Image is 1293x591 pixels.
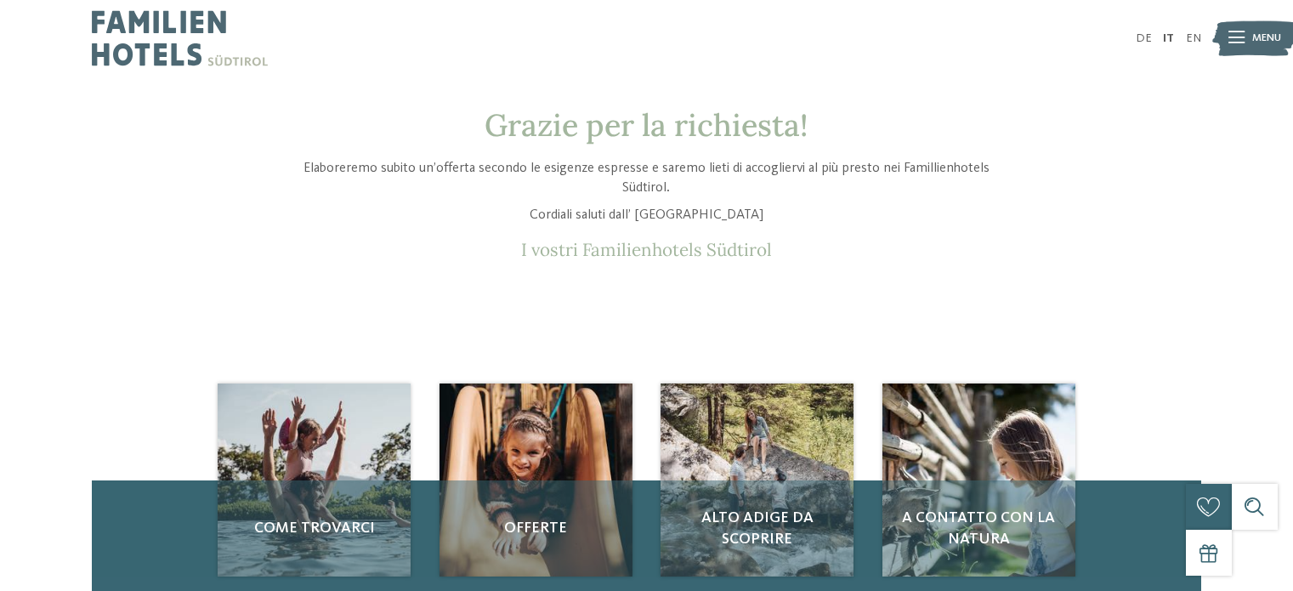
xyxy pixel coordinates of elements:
span: Grazie per la richiesta! [485,105,808,145]
span: Menu [1252,31,1281,46]
p: Cordiali saluti dall’ [GEOGRAPHIC_DATA] [283,206,1011,225]
a: Richiesta Alto Adige da scoprire [661,384,853,577]
span: Alto Adige da scoprire [676,508,838,550]
a: Richiesta A contatto con la natura [882,384,1075,577]
span: A contatto con la natura [898,508,1060,550]
a: IT [1163,32,1174,44]
img: Richiesta [661,384,853,577]
img: Richiesta [218,384,411,577]
p: Elaboreremo subito un’offerta secondo le esigenze espresse e saremo lieti di accogliervi al più p... [283,159,1011,197]
a: Richiesta Come trovarci [218,384,411,577]
p: I vostri Familienhotels Südtirol [283,240,1011,261]
a: Richiesta Offerte [440,384,632,577]
a: DE [1136,32,1152,44]
span: Come trovarci [233,518,395,539]
img: Richiesta [440,384,632,577]
img: Richiesta [882,384,1075,577]
a: EN [1186,32,1201,44]
span: Offerte [455,518,617,539]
